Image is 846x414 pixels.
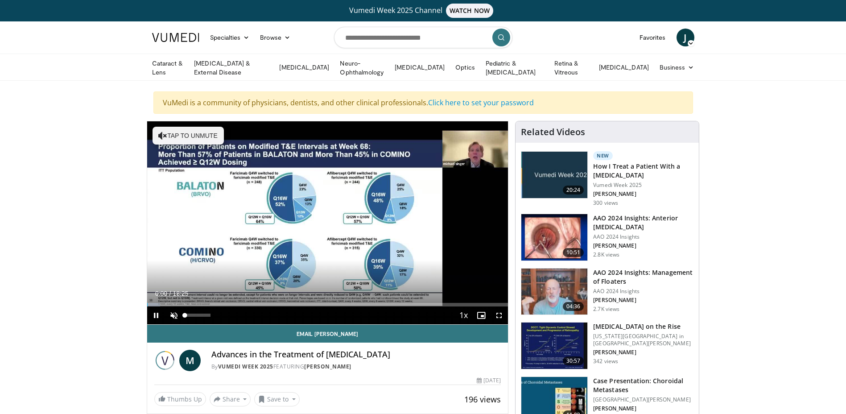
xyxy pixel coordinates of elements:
a: [MEDICAL_DATA] & External Disease [189,59,274,77]
a: Cataract & Lens [147,59,189,77]
h4: Related Videos [521,127,585,137]
a: [MEDICAL_DATA] [389,58,450,76]
p: [PERSON_NAME] [593,242,693,249]
img: VuMedi Logo [152,33,199,42]
a: Vumedi Week 2025 [218,363,273,370]
p: 300 views [593,199,618,207]
p: 2.7K views [593,306,619,313]
a: Business [654,58,700,76]
div: [DATE] [477,377,501,385]
span: 30:57 [563,356,584,365]
h3: [MEDICAL_DATA] on the Rise [593,322,693,331]
h4: Advances in the Treatment of [MEDICAL_DATA] [211,350,501,360]
a: J [677,29,694,46]
a: Retina & Vitreous [549,59,594,77]
img: 02d29458-18ce-4e7f-be78-7423ab9bdffd.jpg.150x105_q85_crop-smart_upscale.jpg [521,152,587,198]
button: Enable picture-in-picture mode [472,306,490,324]
img: 4ce8c11a-29c2-4c44-a801-4e6d49003971.150x105_q85_crop-smart_upscale.jpg [521,323,587,369]
a: Pediatric & [MEDICAL_DATA] [480,59,549,77]
input: Search topics, interventions [334,27,512,48]
p: New [593,151,613,160]
img: fd942f01-32bb-45af-b226-b96b538a46e6.150x105_q85_crop-smart_upscale.jpg [521,214,587,261]
div: By FEATURING [211,363,501,371]
a: Thumbs Up [154,392,206,406]
span: / [169,290,171,297]
button: Playback Rate [454,306,472,324]
a: Email [PERSON_NAME] [147,325,508,343]
button: Pause [147,306,165,324]
h3: AAO 2024 Insights: Management of Floaters [593,268,693,286]
a: 30:57 [MEDICAL_DATA] on the Rise [US_STATE][GEOGRAPHIC_DATA] in [GEOGRAPHIC_DATA][PERSON_NAME] [P... [521,322,693,369]
a: [MEDICAL_DATA] [274,58,334,76]
a: M [179,350,201,371]
a: Optics [450,58,480,76]
a: Vumedi Week 2025 ChannelWATCH NOW [153,4,693,18]
p: [GEOGRAPHIC_DATA][PERSON_NAME] [593,396,693,403]
p: Vumedi Week 2025 [593,182,693,189]
span: 18:25 [173,290,188,297]
img: 8e655e61-78ac-4b3e-a4e7-f43113671c25.150x105_q85_crop-smart_upscale.jpg [521,269,587,315]
video-js: Video Player [147,121,508,325]
div: VuMedi is a community of physicians, dentists, and other clinical professionals. [153,91,693,114]
h3: Case Presentation: Choroidal Metastases [593,377,693,394]
p: [PERSON_NAME] [593,349,693,356]
button: Save to [254,392,300,406]
h3: How I Treat a Patient With a [MEDICAL_DATA] [593,162,693,180]
span: 0:00 [155,290,167,297]
p: AAO 2024 Insights [593,233,693,240]
button: Fullscreen [490,306,508,324]
span: 196 views [464,394,501,405]
a: Click here to set your password [428,98,534,108]
a: Browse [255,29,296,46]
div: Volume Level [185,314,210,317]
span: 20:24 [563,186,584,195]
button: Unmute [165,306,183,324]
a: [PERSON_NAME] [304,363,351,370]
a: [MEDICAL_DATA] [594,58,654,76]
p: [PERSON_NAME] [593,297,693,304]
a: 10:51 AAO 2024 Insights: Anterior [MEDICAL_DATA] AAO 2024 Insights [PERSON_NAME] 2.8K views [521,214,693,261]
img: Vumedi Week 2025 [154,350,176,371]
button: Share [210,392,251,406]
span: WATCH NOW [446,4,493,18]
a: Neuro-Ophthalmology [334,59,389,77]
span: 04:36 [563,302,584,311]
div: Progress Bar [147,303,508,306]
p: 342 views [593,358,618,365]
a: Favorites [634,29,671,46]
p: AAO 2024 Insights [593,288,693,295]
span: 10:51 [563,248,584,257]
p: [PERSON_NAME] [593,190,693,198]
p: [PERSON_NAME] [593,405,693,412]
a: 04:36 AAO 2024 Insights: Management of Floaters AAO 2024 Insights [PERSON_NAME] 2.7K views [521,268,693,315]
button: Tap to unmute [153,127,224,145]
p: [US_STATE][GEOGRAPHIC_DATA] in [GEOGRAPHIC_DATA][PERSON_NAME] [593,333,693,347]
h3: AAO 2024 Insights: Anterior [MEDICAL_DATA] [593,214,693,232]
a: Specialties [205,29,255,46]
p: 2.8K views [593,251,619,258]
a: 20:24 New How I Treat a Patient With a [MEDICAL_DATA] Vumedi Week 2025 [PERSON_NAME] 300 views [521,151,693,207]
